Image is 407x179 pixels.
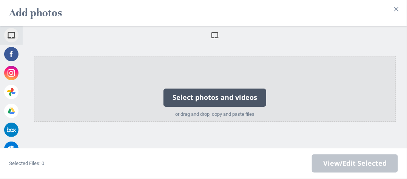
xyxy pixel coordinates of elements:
span: Selected Files: 0 [9,160,44,166]
div: Select photos and videos [163,89,266,107]
div: or drag and drop, copy and paste files [163,111,266,118]
span: Next [312,154,398,173]
button: Close [390,3,402,15]
span: View/Edit Selected [323,159,387,168]
h2: Add photos [9,3,62,23]
span: My Device [211,31,219,39]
